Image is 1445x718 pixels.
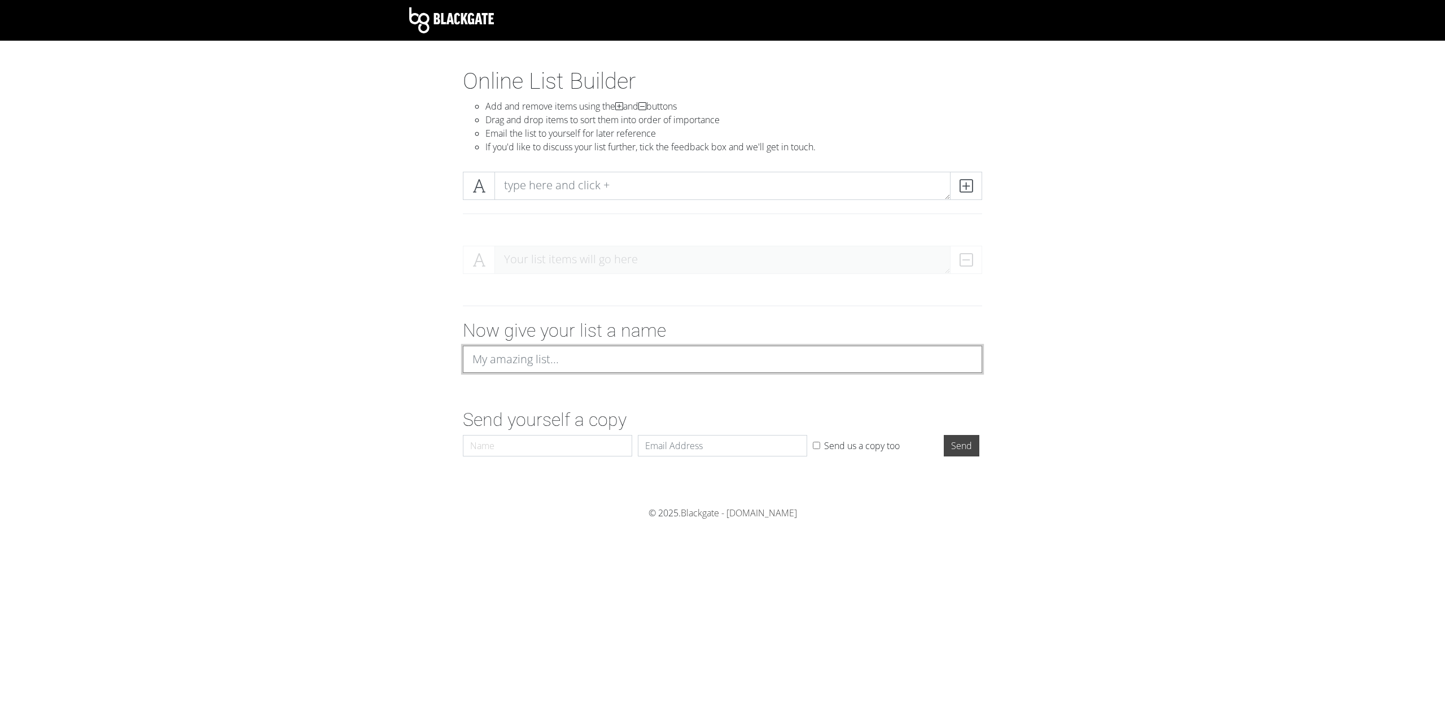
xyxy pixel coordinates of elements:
[485,99,982,113] li: Add and remove items using the and buttons
[485,113,982,127] li: Drag and drop items to sort them into order of importance
[824,439,900,452] label: Send us a copy too
[463,346,982,373] input: My amazing list...
[409,7,494,33] img: Blackgate
[681,507,797,519] a: Blackgate - [DOMAIN_NAME]
[638,435,807,456] input: Email Address
[463,320,982,341] h2: Now give your list a name
[463,68,982,95] h1: Online List Builder
[944,435,979,456] input: Send
[485,127,982,140] li: Email the list to yourself for later reference
[485,140,982,154] li: If you'd like to discuss your list further, tick the feedback box and we'll get in touch.
[409,506,1036,520] div: © 2025.
[463,435,632,456] input: Name
[463,409,982,430] h2: Send yourself a copy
